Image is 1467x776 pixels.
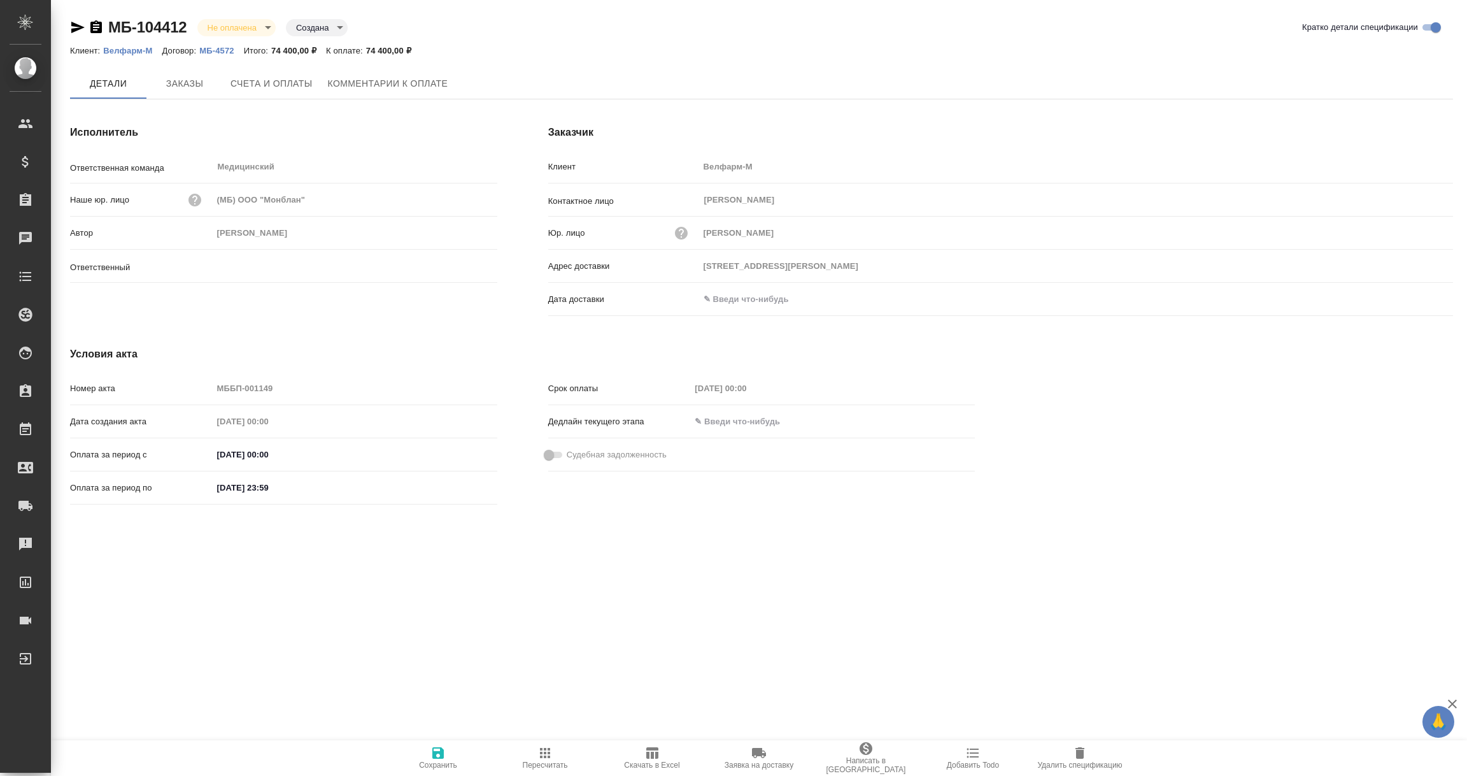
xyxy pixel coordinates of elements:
div: Не оплачена [197,19,276,36]
button: Скопировать ссылку [89,20,104,35]
button: Скопировать ссылку для ЯМессенджера [70,20,85,35]
input: Пустое поле [699,157,1453,176]
button: Создана [292,22,332,33]
span: 🙏 [1428,708,1449,735]
input: Пустое поле [699,224,1453,242]
span: Счета и оплаты [230,76,313,92]
p: Дедлайн текущего этапа [548,415,691,428]
p: Номер акта [70,382,213,395]
button: Open [490,265,493,268]
p: Дата доставки [548,293,699,306]
p: Ответственный [70,261,213,274]
p: Наше юр. лицо [70,194,129,206]
p: Договор: [162,46,200,55]
a: МБ-4572 [199,45,243,55]
span: Судебная задолженность [567,449,667,461]
p: 74 400,00 ₽ [271,46,326,55]
p: Срок оплаты [548,382,691,395]
p: Контактное лицо [548,195,699,208]
p: Оплата за период с [70,449,213,461]
button: 🙏 [1422,706,1454,738]
p: Адрес доставки [548,260,699,273]
p: Оплата за период по [70,482,213,494]
p: МБ-4572 [199,46,243,55]
p: Ответственная команда [70,162,213,175]
div: Не оплачена [286,19,348,36]
h4: Заказчик [548,125,1453,140]
p: Итого: [244,46,271,55]
p: Велфарм-М [103,46,162,55]
input: ✎ Введи что-нибудь [690,412,802,431]
input: Пустое поле [213,224,497,242]
h4: Условия акта [70,347,975,362]
p: 74 400,00 ₽ [366,46,421,55]
p: Юр. лицо [548,227,585,240]
h4: Исполнитель [70,125,497,140]
input: Пустое поле [690,379,802,398]
p: Автор [70,227,213,240]
input: ✎ Введи что-нибудь [213,478,324,497]
a: МБ-104412 [108,18,187,36]
button: Не оплачена [204,22,260,33]
p: Дата создания акта [70,415,213,428]
a: Велфарм-М [103,45,162,55]
input: Пустое поле [213,379,497,398]
p: Клиент: [70,46,103,55]
p: Клиент [548,161,699,173]
span: Заказы [154,76,215,92]
span: Детали [78,76,139,92]
input: Пустое поле [699,257,1453,275]
input: ✎ Введи что-нибудь [699,290,811,308]
p: К оплате: [326,46,366,55]
input: ✎ Введи что-нибудь [213,445,324,464]
input: Пустое поле [213,412,324,431]
span: Кратко детали спецификации [1302,21,1418,34]
input: Пустое поле [213,190,497,209]
span: Комментарии к оплате [328,76,448,92]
